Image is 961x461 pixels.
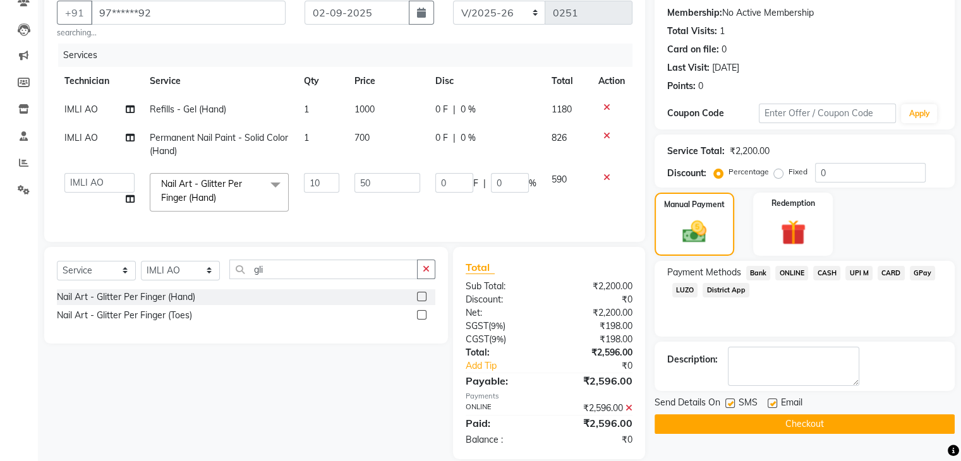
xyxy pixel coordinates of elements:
[142,67,296,95] th: Service
[712,61,739,75] div: [DATE]
[667,6,722,20] div: Membership:
[739,396,758,412] span: SMS
[456,346,549,359] div: Total:
[435,131,448,145] span: 0 F
[549,402,642,415] div: ₹2,596.00
[461,131,476,145] span: 0 %
[347,67,428,95] th: Price
[667,167,706,180] div: Discount:
[473,177,478,190] span: F
[296,67,348,95] th: Qty
[456,333,549,346] div: ( )
[453,103,456,116] span: |
[773,217,814,248] img: _gift.svg
[216,192,222,203] a: x
[64,132,98,143] span: IMLI AO
[456,306,549,320] div: Net:
[483,177,486,190] span: |
[492,334,504,344] span: 9%
[544,67,591,95] th: Total
[720,25,725,38] div: 1
[57,67,142,95] th: Technician
[655,396,720,412] span: Send Details On
[675,218,714,246] img: _cash.svg
[667,61,710,75] div: Last Visit:
[57,290,195,304] div: Nail Art - Glitter Per Finger (Hand)
[91,1,286,25] input: Search by Name/Mobile/Email/Code
[664,199,725,210] label: Manual Payment
[667,145,725,158] div: Service Total:
[529,177,536,190] span: %
[466,391,632,402] div: Payments
[150,132,288,157] span: Permanent Nail Paint - Solid Color (Hand)
[549,346,642,359] div: ₹2,596.00
[789,166,807,177] label: Fixed
[775,266,808,280] span: ONLINE
[58,44,642,67] div: Services
[901,104,937,123] button: Apply
[57,1,92,25] button: +91
[57,309,192,322] div: Nail Art - Glitter Per Finger (Toes)
[150,104,226,115] span: Refills - Gel (Hand)
[591,67,632,95] th: Action
[730,145,770,158] div: ₹2,200.00
[456,293,549,306] div: Discount:
[57,27,286,39] small: searching...
[428,67,544,95] th: Disc
[667,80,696,93] div: Points:
[878,266,905,280] span: CARD
[354,104,375,115] span: 1000
[564,359,641,373] div: ₹0
[667,266,741,279] span: Payment Methods
[703,283,749,297] span: District App
[466,320,488,332] span: SGST
[722,43,727,56] div: 0
[759,104,897,123] input: Enter Offer / Coupon Code
[552,104,572,115] span: 1180
[461,103,476,116] span: 0 %
[456,416,549,431] div: Paid:
[456,433,549,446] div: Balance :
[161,178,242,203] span: Nail Art - Glitter Per Finger (Hand)
[453,131,456,145] span: |
[549,333,642,346] div: ₹198.00
[813,266,840,280] span: CASH
[229,260,418,279] input: Search or Scan
[304,132,309,143] span: 1
[354,132,370,143] span: 700
[746,266,771,280] span: Bank
[549,373,642,388] div: ₹2,596.00
[435,103,448,116] span: 0 F
[728,166,769,177] label: Percentage
[491,321,503,331] span: 9%
[456,280,549,293] div: Sub Total:
[549,416,642,431] div: ₹2,596.00
[845,266,873,280] span: UPI M
[910,266,936,280] span: GPay
[456,402,549,415] div: ONLINE
[456,320,549,333] div: ( )
[549,433,642,446] div: ₹0
[304,104,309,115] span: 1
[667,107,759,120] div: Coupon Code
[456,359,564,373] a: Add Tip
[64,104,98,115] span: IMLI AO
[456,373,549,388] div: Payable:
[549,306,642,320] div: ₹2,200.00
[771,198,815,209] label: Redemption
[549,320,642,333] div: ₹198.00
[672,283,698,297] span: LUZO
[667,6,942,20] div: No Active Membership
[549,293,642,306] div: ₹0
[552,174,567,185] span: 590
[667,25,717,38] div: Total Visits:
[466,261,495,274] span: Total
[549,280,642,293] div: ₹2,200.00
[667,43,719,56] div: Card on file:
[655,414,955,434] button: Checkout
[781,396,802,412] span: Email
[552,132,567,143] span: 826
[698,80,703,93] div: 0
[466,333,489,345] span: CGST
[667,353,718,366] div: Description:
